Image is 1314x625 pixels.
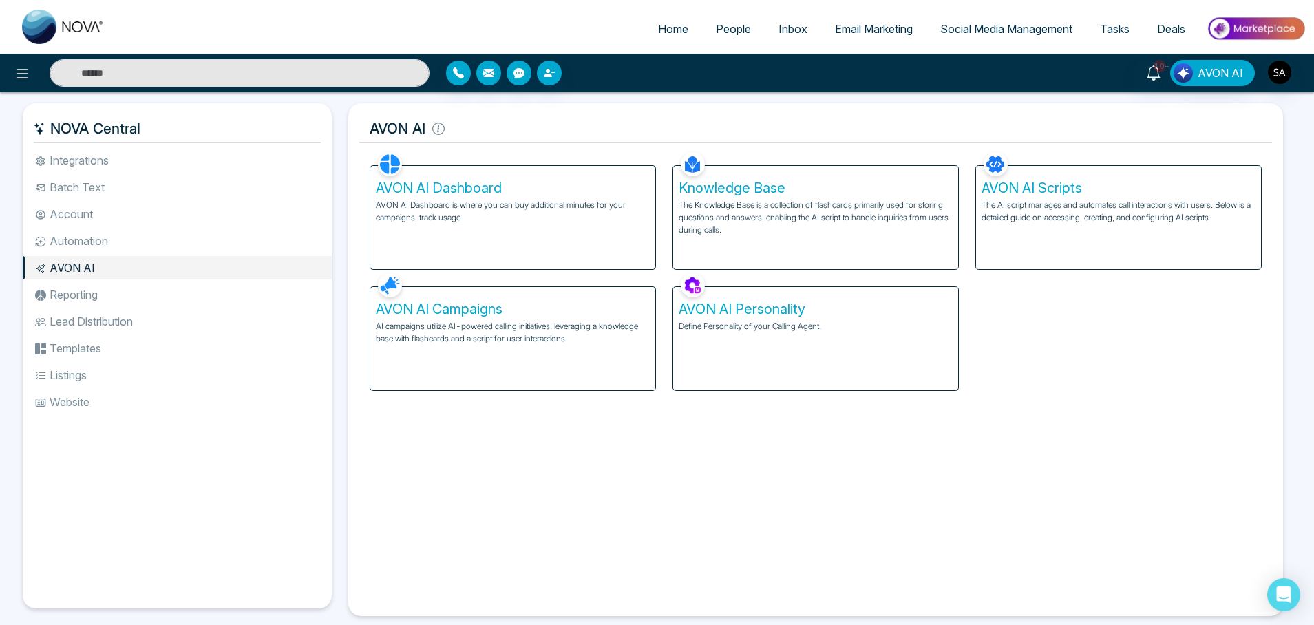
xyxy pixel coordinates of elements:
a: Home [644,16,702,42]
span: Tasks [1100,22,1130,36]
p: Define Personality of your Calling Agent. [679,320,953,332]
span: 10+ [1154,60,1166,72]
li: Account [23,202,332,226]
span: People [716,22,751,36]
a: Inbox [765,16,821,42]
img: AVON AI Dashboard [378,152,402,176]
h5: AVON AI Personality [679,301,953,317]
p: AVON AI Dashboard is where you can buy additional minutes for your campaigns, track usage. [376,199,650,224]
a: People [702,16,765,42]
li: Listings [23,363,332,387]
li: Integrations [23,149,332,172]
h5: AVON AI Dashboard [376,180,650,196]
h5: AVON AI Campaigns [376,301,650,317]
li: Templates [23,337,332,360]
li: Automation [23,229,332,253]
span: Home [658,22,688,36]
a: Email Marketing [821,16,926,42]
li: Website [23,390,332,414]
img: AVON AI Personality [681,273,705,297]
li: AVON AI [23,256,332,279]
h5: AVON AI Scripts [982,180,1255,196]
img: Knowledge Base [681,152,705,176]
div: Open Intercom Messenger [1267,578,1300,611]
h5: AVON AI [359,114,1272,143]
span: Email Marketing [835,22,913,36]
img: AVON AI Campaigns [378,273,402,297]
a: 10+ [1137,60,1170,84]
span: AVON AI [1198,65,1243,81]
span: Deals [1157,22,1185,36]
img: AVON AI Scripts [984,152,1008,176]
span: Social Media Management [940,22,1072,36]
span: Inbox [778,22,807,36]
img: Market-place.gif [1206,13,1306,44]
li: Lead Distribution [23,310,332,333]
h5: NOVA Central [34,114,321,143]
button: AVON AI [1170,60,1255,86]
a: Deals [1143,16,1199,42]
a: Tasks [1086,16,1143,42]
img: User Avatar [1268,61,1291,84]
p: The Knowledge Base is a collection of flashcards primarily used for storing questions and answers... [679,199,953,236]
li: Batch Text [23,176,332,199]
h5: Knowledge Base [679,180,953,196]
p: The AI script manages and automates call interactions with users. Below is a detailed guide on ac... [982,199,1255,224]
img: Lead Flow [1174,63,1193,83]
li: Reporting [23,283,332,306]
p: AI campaigns utilize AI-powered calling initiatives, leveraging a knowledge base with flashcards ... [376,320,650,345]
img: Nova CRM Logo [22,10,105,44]
a: Social Media Management [926,16,1086,42]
